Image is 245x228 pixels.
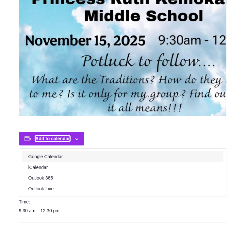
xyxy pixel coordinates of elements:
[19,198,115,206] dt: Time:
[35,136,70,141] button: View links to add events to your calendar
[23,185,222,193] a: Outlook Live
[23,153,222,161] a: Google Calendar
[19,207,115,215] div: 2025-11-15
[23,163,222,172] a: iCalendar
[23,174,222,182] a: Outlook 365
